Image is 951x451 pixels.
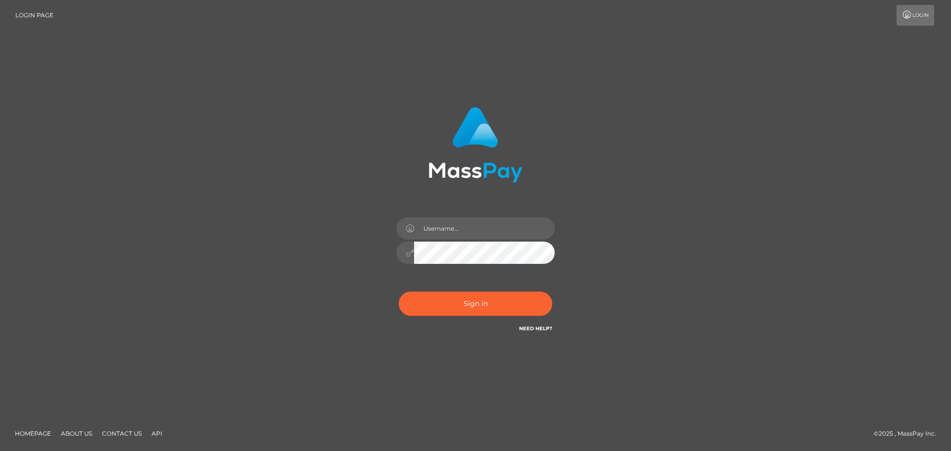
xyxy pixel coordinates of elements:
a: Contact Us [98,426,146,441]
a: Login Page [15,5,53,26]
a: Homepage [11,426,55,441]
img: MassPay Login [428,107,523,183]
input: Username... [414,217,555,240]
a: API [148,426,166,441]
a: About Us [57,426,96,441]
a: Need Help? [519,325,552,332]
div: © 2025 , MassPay Inc. [874,428,944,439]
button: Sign in [399,292,552,316]
a: Login [897,5,934,26]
